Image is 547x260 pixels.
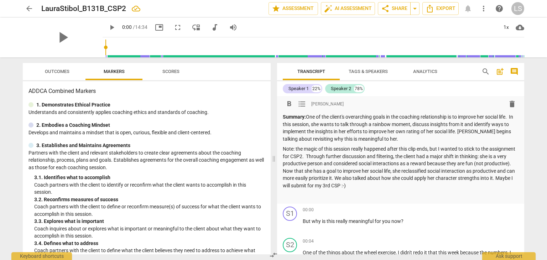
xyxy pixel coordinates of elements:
span: this [438,250,448,255]
span: now [391,218,401,224]
span: arrow_back [25,4,33,13]
span: play_arrow [108,23,116,32]
span: AI Assessment [324,4,372,13]
button: Search [480,66,491,77]
div: 22% [312,85,321,92]
p: One of the client's overarching goals in the coaching relationship is to improve her social life.... [283,113,519,142]
p: 3. Establishes and Maintains Agreements [36,142,130,149]
button: AI Assessment [321,2,375,15]
button: Export [422,2,459,15]
div: 3. 2. Reconfirms measures of success [34,196,265,203]
span: 0:00 [122,24,132,30]
span: wheel [364,250,378,255]
button: Share [378,2,411,15]
span: Analytics [413,69,437,74]
div: Speaker 2 [331,85,351,92]
span: Markers [104,69,125,74]
p: Understands and consistently applies coaching ethics and standards of coaching. [28,109,265,116]
div: Keyboard shortcuts [11,252,72,260]
p: Partners with the client and relevant stakeholders to create clear agreements about the coaching ... [28,149,265,171]
div: 3. 4. Defines what to address [34,240,265,247]
button: View player as separate pane [190,21,203,34]
span: exercise [378,250,396,255]
div: Change speaker [283,238,297,252]
span: why [312,218,322,224]
span: One [303,250,313,255]
span: I [398,250,400,255]
span: meaningful [349,218,375,224]
p: Develops and maintains a mindset that is open, curious, flexible and client-centered. [28,129,265,136]
span: audiotrack [210,23,219,32]
span: you [382,218,391,224]
span: , [396,250,398,255]
span: redo [413,250,424,255]
span: volume_up [229,23,238,32]
span: Export [426,4,455,13]
span: Scores [162,69,179,74]
button: Switch to audio player [208,21,221,34]
div: 1x [499,22,513,33]
button: Volume [227,21,240,34]
span: delete [508,100,516,108]
span: numbers [488,250,507,255]
p: Coach inquires about or explores what is important or meaningful to the client about what they wa... [34,225,265,240]
span: post_add [496,67,504,76]
strong: Summary: [283,114,306,120]
span: for [375,218,382,224]
a: Help [493,2,506,15]
span: arrow_drop_down [411,4,419,13]
span: that [428,250,438,255]
button: Play [105,21,118,34]
span: about [342,250,356,255]
button: Picture in picture [153,21,166,34]
span: 00:04 [303,238,314,244]
span: picture_in_picture [155,23,163,32]
span: format_bold [285,100,293,108]
div: Change speaker [283,207,297,221]
p: Coach partners with the client to define or reconfirm measure(s) of success for what the client w... [34,203,265,218]
span: more_vert [479,4,488,13]
span: [PERSON_NAME] [311,101,344,107]
span: But [303,218,312,224]
span: format_list_bulleted [298,100,306,108]
span: play_arrow [53,28,72,47]
div: 78% [354,85,364,92]
span: is [322,218,327,224]
span: didn't [400,250,413,255]
span: Assessment [272,4,315,13]
span: share [381,4,390,13]
span: the [318,250,327,255]
span: I [510,250,511,255]
span: / 14:34 [133,24,147,30]
button: Show/Hide comments [509,66,520,77]
button: LS [511,2,524,15]
div: All changes saved [132,4,140,13]
span: really [336,218,349,224]
h2: LauraStibol_B131B_CSP2 [41,4,126,13]
span: week [448,250,460,255]
span: Tags & Speakers [349,69,388,74]
span: move_down [192,23,200,32]
span: Transcript [297,69,325,74]
p: Coach partners with the client to identify or reconfirm what the client wants to accomplish in th... [34,181,265,196]
span: the [480,250,488,255]
p: Note: the magic of this session really happened after this clip ends, but I wanted to stick to th... [283,145,519,189]
div: 3. 1. Identifies what to accomplish [34,174,265,181]
span: search [481,67,490,76]
button: Assessment [269,2,318,15]
span: because [460,250,480,255]
div: 3. 3. Explores what is important [34,218,265,225]
span: of [313,250,318,255]
span: ? [401,218,403,224]
span: things [327,250,342,255]
span: help [495,4,504,13]
span: auto_fix_high [324,4,333,13]
span: , [507,250,510,255]
span: Share [381,4,407,13]
button: Sharing summary [410,2,420,15]
span: compare_arrows [269,251,278,259]
h3: ADDCA Combined Markers [28,87,265,95]
p: 1. Demonstrates Ethical Practice [36,101,110,109]
button: Fullscreen [171,21,184,34]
